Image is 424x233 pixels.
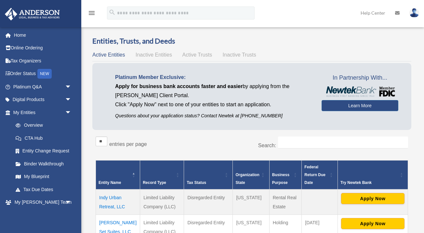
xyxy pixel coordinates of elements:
span: Inactive Entities [136,52,172,58]
a: My Blueprint [9,170,78,183]
a: Learn More [322,100,398,111]
a: menu [88,11,96,17]
span: Record Type [143,180,166,185]
span: Entity Name [99,180,121,185]
i: search [109,9,116,16]
p: Questions about your application status? Contact Newtek at [PHONE_NUMBER] [115,112,312,120]
span: arrow_drop_down [65,106,78,119]
td: [US_STATE] [233,189,269,215]
a: Tax Due Dates [9,183,78,196]
i: menu [88,9,96,17]
span: arrow_drop_down [65,93,78,107]
span: Active Entities [92,52,125,58]
span: Apply for business bank accounts faster and easier [115,84,243,89]
p: by applying from the [PERSON_NAME] Client Portal. [115,82,312,100]
td: Disregarded Entity [184,189,233,215]
a: Entity Change Request [9,145,78,158]
td: Indy Urban Retreat, LLC [96,189,140,215]
a: Binder Walkthrough [9,157,78,170]
img: NewtekBankLogoSM.png [325,86,395,97]
span: Federal Return Due Date [304,165,325,185]
th: Entity Name: Activate to invert sorting [96,161,140,190]
th: Try Newtek Bank : Activate to sort [338,161,408,190]
td: Limited Liability Company (LLC) [140,189,184,215]
span: Organization State [235,173,259,185]
span: Tax Status [187,180,206,185]
th: Tax Status: Activate to sort [184,161,233,190]
th: Organization State: Activate to sort [233,161,269,190]
th: Federal Return Due Date: Activate to sort [302,161,338,190]
h3: Entities, Trusts, and Deeds [92,36,411,46]
a: My Documentsarrow_drop_down [5,209,81,222]
th: Record Type: Activate to sort [140,161,184,190]
div: NEW [37,69,52,79]
span: Active Trusts [182,52,212,58]
span: arrow_drop_down [65,196,78,209]
a: Digital Productsarrow_drop_down [5,93,81,106]
td: Rental Real Estate [269,189,302,215]
a: My Entitiesarrow_drop_down [5,106,78,119]
p: Click "Apply Now" next to one of your entities to start an application. [115,100,312,109]
span: arrow_drop_down [65,80,78,94]
p: Platinum Member Exclusive: [115,73,312,82]
div: Try Newtek Bank [340,179,398,187]
button: Apply Now [341,193,404,204]
th: Business Purpose: Activate to sort [269,161,302,190]
a: Overview [9,119,75,132]
label: entries per page [109,141,147,147]
img: User Pic [409,8,419,18]
a: Online Ordering [5,42,81,55]
a: Home [5,29,81,42]
a: Tax Organizers [5,54,81,67]
span: arrow_drop_down [65,209,78,222]
button: Apply Now [341,218,404,229]
img: Anderson Advisors Platinum Portal [3,8,62,20]
a: Order StatusNEW [5,67,81,81]
span: Business Purpose [272,173,289,185]
a: CTA Hub [9,132,78,145]
a: My [PERSON_NAME] Teamarrow_drop_down [5,196,81,209]
span: In Partnership With... [322,73,398,83]
a: Platinum Q&Aarrow_drop_down [5,80,81,93]
label: Search: [258,143,276,148]
span: Inactive Trusts [223,52,256,58]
